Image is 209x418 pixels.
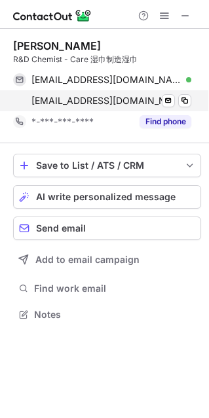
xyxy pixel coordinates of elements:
[36,223,86,234] span: Send email
[13,54,201,65] div: R&D Chemist - Care 湿巾制造湿巾
[34,283,196,294] span: Find work email
[140,115,191,128] button: Reveal Button
[36,160,178,171] div: Save to List / ATS / CRM
[13,217,201,240] button: Send email
[13,8,92,24] img: ContactOut v5.3.10
[13,39,101,52] div: [PERSON_NAME]
[34,309,196,321] span: Notes
[35,254,140,265] span: Add to email campaign
[31,74,181,86] span: [EMAIL_ADDRESS][DOMAIN_NAME]
[36,192,176,202] span: AI write personalized message
[13,248,201,271] button: Add to email campaign
[13,305,201,324] button: Notes
[13,154,201,177] button: save-profile-one-click
[31,95,177,107] span: [EMAIL_ADDRESS][DOMAIN_NAME]
[13,185,201,209] button: AI write personalized message
[13,279,201,298] button: Find work email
